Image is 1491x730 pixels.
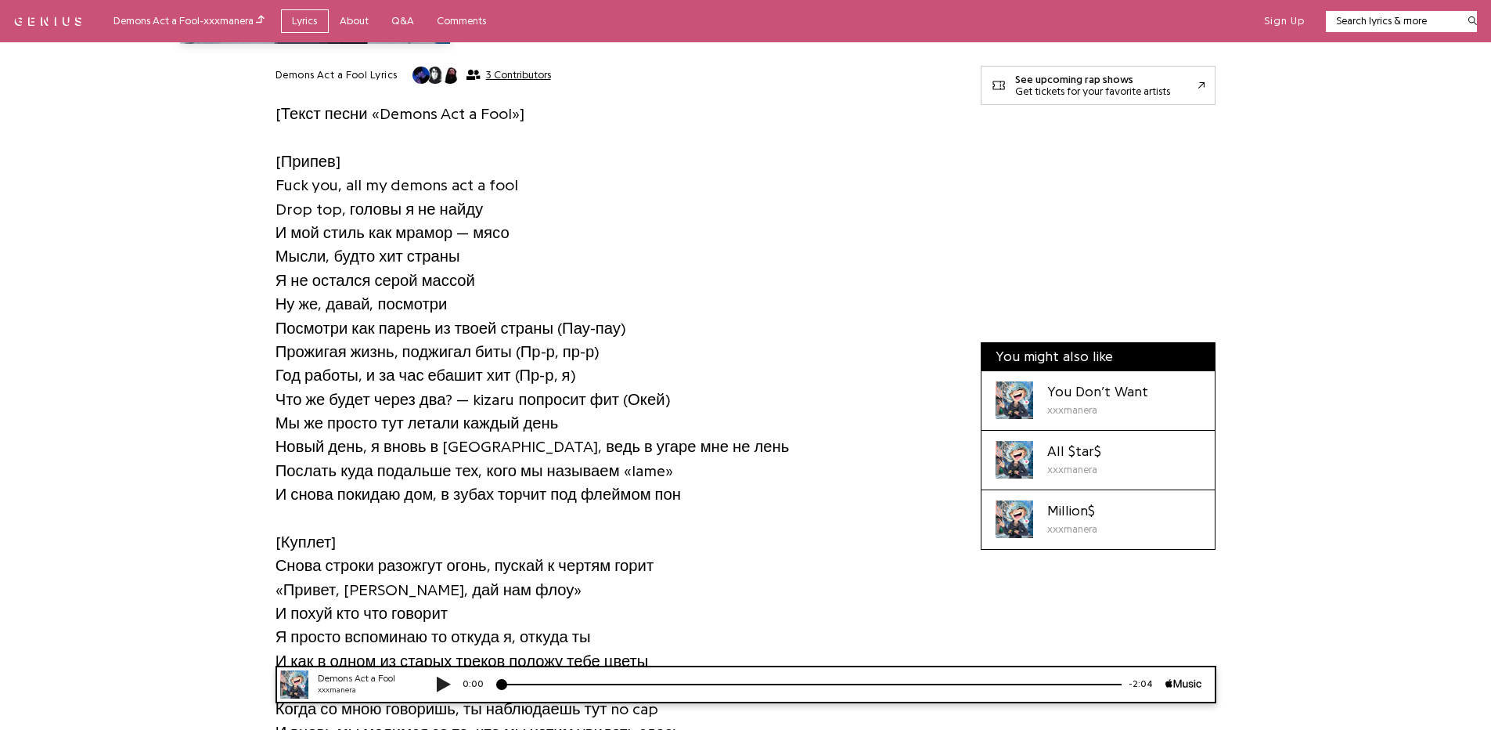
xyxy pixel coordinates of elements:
div: Get tickets for your favorite artists [1015,85,1170,97]
span: 3 Contributors [486,69,551,81]
div: Cover art for Million$ by xxxmanera [996,501,1033,538]
img: 72x72bb.jpg [17,5,45,33]
div: Cover art for All $tar$ by xxxmanera [996,441,1033,479]
div: Demons Act a Fool - xxxmanera [113,13,265,30]
div: xxxmanera [1047,403,1148,418]
div: See upcoming rap shows [1015,74,1170,85]
input: Search lyrics & more [1326,13,1458,29]
div: xxxmanera [55,19,149,31]
a: See upcoming rap showsGet tickets for your favorite artists [981,66,1215,105]
a: Cover art for Million$ by xxxmaneraMillion$xxxmanera [981,490,1215,549]
a: Cover art for All $tar$ by xxxmaneraAll $tar$xxxmanera [981,431,1215,490]
h2: Demons Act a Fool Lyrics [276,68,398,82]
a: Lyrics [281,9,329,34]
a: About [329,9,380,34]
div: You Don’t Want [1047,381,1148,403]
div: Million$ [1047,501,1097,522]
button: 3 Contributors [412,66,551,85]
div: xxxmanera [1047,522,1097,537]
div: xxxmanera [1047,462,1101,478]
div: You might also like [981,343,1215,371]
button: Sign Up [1264,14,1305,28]
a: Cover art for You Don’t Want by xxxmaneraYou Don’t Wantxxxmanera [981,371,1215,431]
div: -2:04 [859,12,902,25]
div: Demons Act a Fool [55,6,149,20]
a: Q&A [380,9,426,34]
a: Comments [426,9,498,34]
div: All $tar$ [1047,441,1101,462]
div: Cover art for You Don’t Want by xxxmanera [996,381,1033,419]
